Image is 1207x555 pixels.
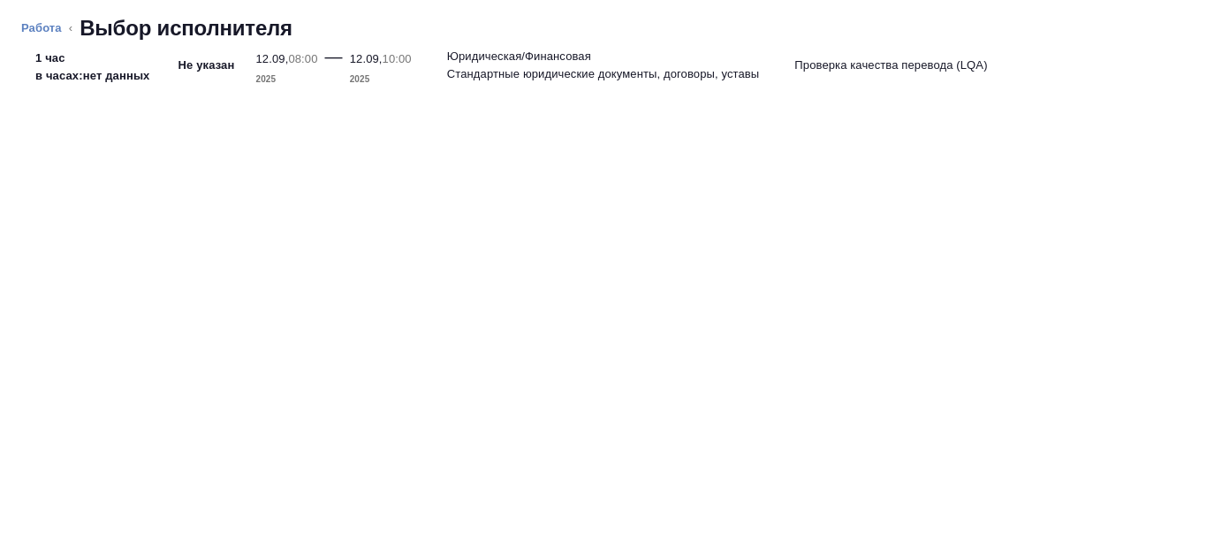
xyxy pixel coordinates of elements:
[80,14,292,42] h2: Выбор исполнителя
[383,52,412,65] p: 10:00
[325,42,343,88] div: —
[21,21,62,34] a: Работа
[21,14,1186,42] nav: breadcrumb
[69,19,72,37] li: ‹
[350,52,383,65] p: 12.09,
[35,49,150,67] p: 1 час
[447,48,591,65] p: Юридическая/Финансовая
[288,52,317,65] p: 08:00
[255,52,288,65] p: 12.09,
[794,57,987,74] p: Проверка качества перевода (LQA)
